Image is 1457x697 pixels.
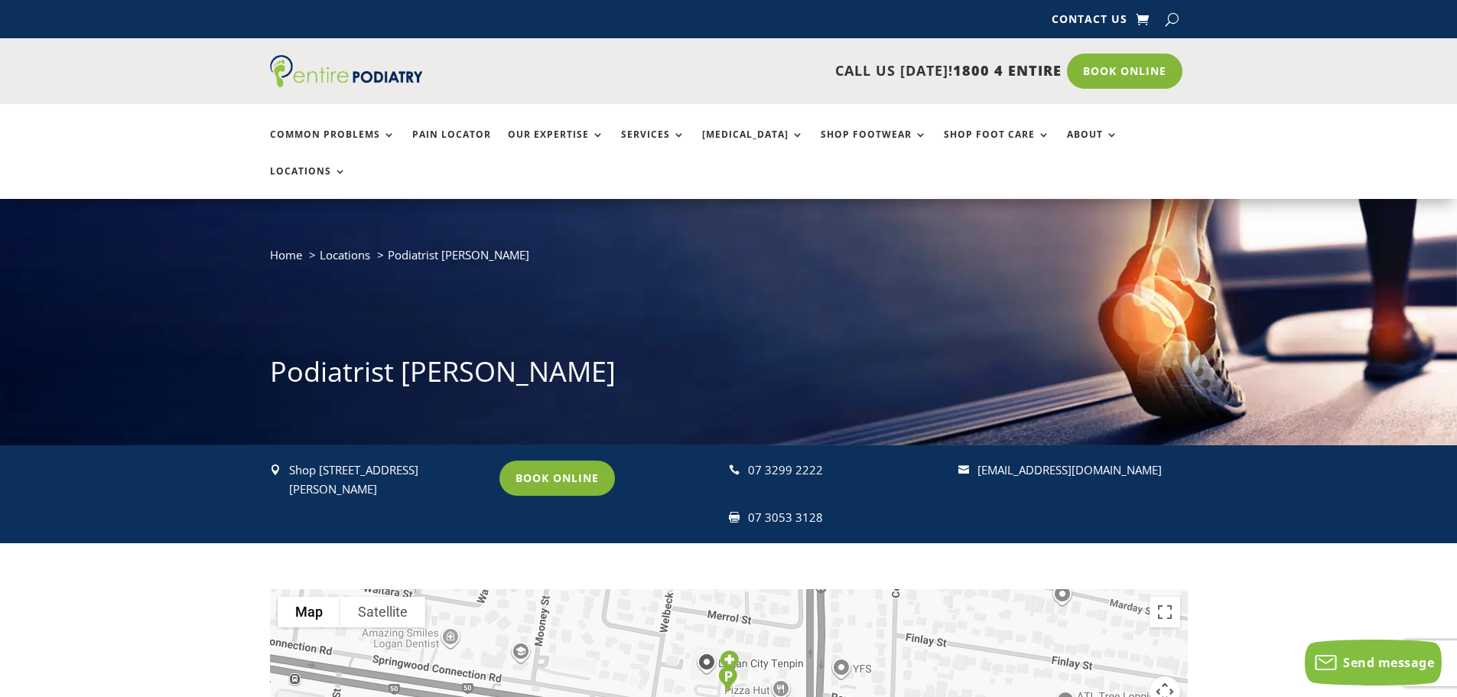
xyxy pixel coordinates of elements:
[748,461,945,480] div: 07 3299 2222
[714,644,745,683] div: Entire Podiatry Logan
[270,55,423,87] img: logo (1)
[270,129,395,162] a: Common Problems
[1150,597,1180,627] button: Toggle fullscreen view
[621,129,685,162] a: Services
[729,512,740,523] span: 
[821,129,927,162] a: Shop Footwear
[320,247,370,262] a: Locations
[412,129,491,162] a: Pain Locator
[944,129,1050,162] a: Shop Foot Care
[1067,54,1182,89] a: Book Online
[1343,654,1434,671] span: Send message
[953,61,1062,80] span: 1800 4 ENTIRE
[508,129,604,162] a: Our Expertise
[270,75,423,90] a: Entire Podiatry
[499,461,615,496] a: Book Online
[958,464,969,475] span: 
[270,245,1188,276] nav: breadcrumb
[289,461,486,500] p: Shop [STREET_ADDRESS][PERSON_NAME]
[1305,640,1442,686] button: Send message
[340,597,425,627] button: Show satellite imagery
[702,129,804,162] a: [MEDICAL_DATA]
[270,464,281,475] span: 
[270,166,346,199] a: Locations
[1067,129,1118,162] a: About
[482,61,1062,81] p: CALL US [DATE]!
[977,462,1162,477] a: [EMAIL_ADDRESS][DOMAIN_NAME]
[388,247,529,262] span: Podiatrist [PERSON_NAME]
[729,464,740,475] span: 
[1052,14,1127,31] a: Contact Us
[270,353,1188,399] h1: Podiatrist [PERSON_NAME]
[748,508,945,528] div: 07 3053 3128
[270,247,302,262] a: Home
[278,597,340,627] button: Show street map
